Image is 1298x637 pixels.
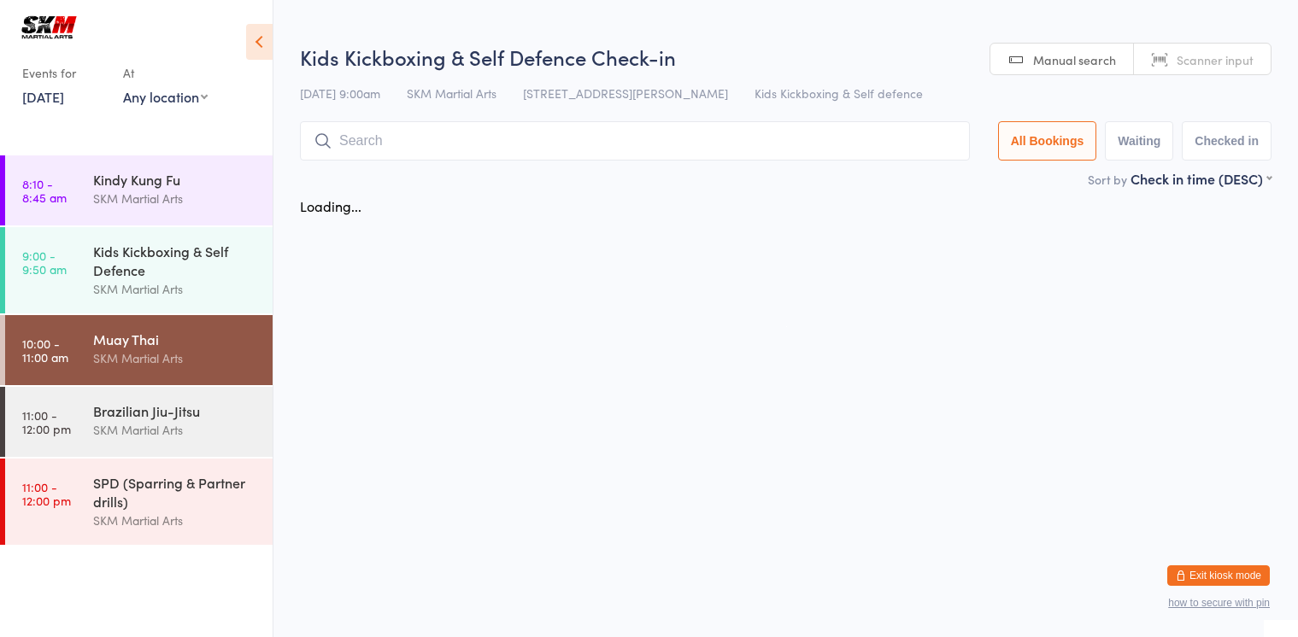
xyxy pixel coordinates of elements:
a: 11:00 -12:00 pmBrazilian Jiu-JitsuSKM Martial Arts [5,387,273,457]
a: 8:10 -8:45 amKindy Kung FuSKM Martial Arts [5,155,273,225]
label: Sort by [1088,171,1127,188]
div: SKM Martial Arts [93,189,258,208]
img: SKM Martial Arts [17,13,81,42]
a: 11:00 -12:00 pmSPD (Sparring & Partner drills)SKM Martial Arts [5,459,273,545]
span: Kids Kickboxing & Self defence [755,85,923,102]
button: Exit kiosk mode [1167,565,1270,586]
div: SKM Martial Arts [93,348,258,368]
span: [STREET_ADDRESS][PERSON_NAME] [523,85,728,102]
div: Muay Thai [93,330,258,348]
span: SKM Martial Arts [407,85,496,102]
time: 11:00 - 12:00 pm [22,480,71,507]
div: Brazilian Jiu-Jitsu [93,401,258,420]
time: 8:10 - 8:45 am [22,177,67,204]
div: Events for [22,59,106,87]
div: Loading... [300,196,361,215]
time: 9:00 - 9:50 am [22,248,67,276]
div: At [123,59,208,87]
button: All Bookings [998,121,1097,161]
input: Search [300,121,970,161]
div: SKM Martial Arts [93,420,258,440]
button: how to secure with pin [1168,597,1270,609]
time: 10:00 - 11:00 am [22,336,68,364]
span: Scanner input [1177,51,1254,68]
span: [DATE] 9:00am [300,85,380,102]
time: 11:00 - 12:00 pm [22,408,71,435]
div: Check in time (DESC) [1131,169,1272,188]
span: Manual search [1033,51,1116,68]
a: [DATE] [22,87,64,106]
div: Kindy Kung Fu [93,170,258,189]
div: Kids Kickboxing & Self Defence [93,242,258,279]
div: SKM Martial Arts [93,511,258,530]
h2: Kids Kickboxing & Self Defence Check-in [300,43,1272,71]
button: Checked in [1182,121,1272,161]
button: Waiting [1105,121,1173,161]
a: 9:00 -9:50 amKids Kickboxing & Self DefenceSKM Martial Arts [5,227,273,313]
div: SKM Martial Arts [93,279,258,299]
div: SPD (Sparring & Partner drills) [93,473,258,511]
div: Any location [123,87,208,106]
a: 10:00 -11:00 amMuay ThaiSKM Martial Arts [5,315,273,385]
